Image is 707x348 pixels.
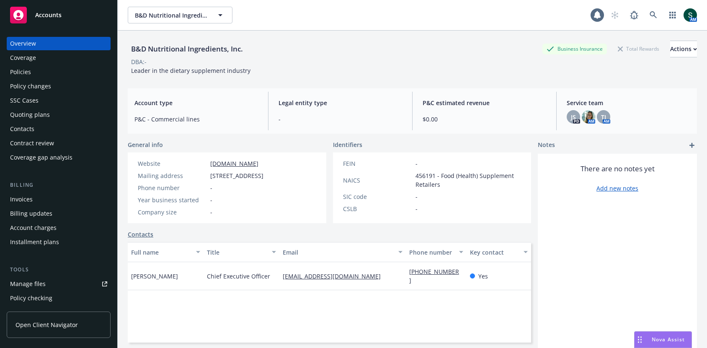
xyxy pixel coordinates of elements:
[423,98,546,107] span: P&C estimated revenue
[10,65,31,79] div: Policies
[7,277,111,291] a: Manage files
[409,268,459,284] a: [PHONE_NUMBER]
[138,159,207,168] div: Website
[7,193,111,206] a: Invoices
[131,272,178,281] span: [PERSON_NAME]
[210,160,258,168] a: [DOMAIN_NAME]
[601,113,606,121] span: TJ
[10,108,50,121] div: Quoting plans
[10,221,57,235] div: Account charges
[606,7,623,23] a: Start snowing
[7,108,111,121] a: Quoting plans
[7,221,111,235] a: Account charges
[7,266,111,274] div: Tools
[10,137,54,150] div: Contract review
[664,7,681,23] a: Switch app
[343,159,412,168] div: FEIN
[7,51,111,64] a: Coverage
[10,193,33,206] div: Invoices
[15,320,78,329] span: Open Client Navigator
[7,181,111,189] div: Billing
[7,122,111,136] a: Contacts
[128,44,246,54] div: B&D Nutritional Ingredients, Inc.
[207,248,267,257] div: Title
[581,164,655,174] span: There are no notes yet
[415,192,418,201] span: -
[283,272,387,280] a: [EMAIL_ADDRESS][DOMAIN_NAME]
[7,235,111,249] a: Installment plans
[138,171,207,180] div: Mailing address
[128,140,163,149] span: General info
[283,248,393,257] div: Email
[670,41,697,57] button: Actions
[596,184,638,193] a: Add new notes
[406,242,467,262] button: Phone number
[415,204,418,213] span: -
[7,137,111,150] a: Contract review
[687,140,697,150] a: add
[343,204,412,213] div: CSLB
[343,176,412,185] div: NAICS
[134,98,258,107] span: Account type
[10,277,46,291] div: Manage files
[7,94,111,107] a: SSC Cases
[210,183,212,192] span: -
[131,67,250,75] span: Leader in the dietary supplement industry
[415,159,418,168] span: -
[138,183,207,192] div: Phone number
[538,140,555,150] span: Notes
[634,331,692,348] button: Nova Assist
[10,291,52,305] div: Policy checking
[567,98,690,107] span: Service team
[478,272,488,281] span: Yes
[210,171,263,180] span: [STREET_ADDRESS]
[409,248,454,257] div: Phone number
[10,122,34,136] div: Contacts
[626,7,642,23] a: Report a Bug
[131,248,191,257] div: Full name
[10,51,36,64] div: Coverage
[542,44,607,54] div: Business Insurance
[279,98,402,107] span: Legal entity type
[128,242,204,262] button: Full name
[684,8,697,22] img: photo
[7,291,111,305] a: Policy checking
[7,3,111,27] a: Accounts
[210,208,212,217] span: -
[279,242,406,262] button: Email
[7,37,111,50] a: Overview
[35,12,62,18] span: Accounts
[279,115,402,124] span: -
[614,44,663,54] div: Total Rewards
[134,115,258,124] span: P&C - Commercial lines
[10,37,36,50] div: Overview
[635,332,645,348] div: Drag to move
[333,140,362,149] span: Identifiers
[138,208,207,217] div: Company size
[204,242,279,262] button: Title
[415,171,521,189] span: 456191 - Food (Health) Supplement Retailers
[467,242,531,262] button: Key contact
[10,207,52,220] div: Billing updates
[135,11,207,20] span: B&D Nutritional Ingredients, Inc.
[128,230,153,239] a: Contacts
[10,151,72,164] div: Coverage gap analysis
[652,336,685,343] span: Nova Assist
[470,248,519,257] div: Key contact
[10,94,39,107] div: SSC Cases
[7,65,111,79] a: Policies
[343,192,412,201] div: SIC code
[7,80,111,93] a: Policy changes
[131,57,147,66] div: DBA: -
[128,7,232,23] button: B&D Nutritional Ingredients, Inc.
[207,272,270,281] span: Chief Executive Officer
[10,80,51,93] div: Policy changes
[7,151,111,164] a: Coverage gap analysis
[423,115,546,124] span: $0.00
[7,207,111,220] a: Billing updates
[645,7,662,23] a: Search
[571,113,576,121] span: JS
[138,196,207,204] div: Year business started
[10,235,59,249] div: Installment plans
